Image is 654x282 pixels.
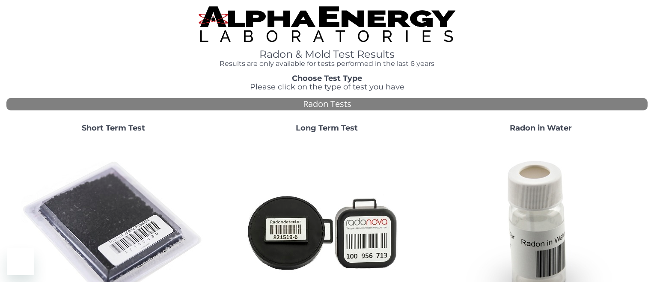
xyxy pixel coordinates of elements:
strong: Choose Test Type [292,74,362,83]
img: TightCrop.jpg [199,6,455,42]
h1: Radon & Mold Test Results [199,49,455,60]
div: Radon Tests [6,98,648,110]
span: Please click on the type of test you have [250,82,404,92]
strong: Short Term Test [82,123,145,133]
iframe: Button to launch messaging window [7,248,34,275]
strong: Radon in Water [510,123,572,133]
strong: Long Term Test [296,123,358,133]
h4: Results are only available for tests performed in the last 6 years [199,60,455,68]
